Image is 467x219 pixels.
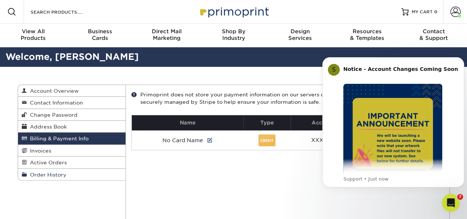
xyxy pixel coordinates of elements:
a: BusinessCards [67,24,134,47]
span: Account Overview [27,88,79,94]
div: Cards [67,28,134,41]
span: Active Orders [27,160,67,165]
div: & Templates [334,28,401,41]
span: Invoices [27,148,51,154]
span: Billing & Payment Info [27,136,89,141]
span: No Card Name [162,137,203,143]
span: Resources [334,28,401,35]
span: 0 [434,9,437,14]
a: Change Password [18,109,126,121]
th: Account # [291,115,360,130]
a: Invoices [18,145,126,157]
span: Shop By [200,28,267,35]
span: Business [67,28,134,35]
span: 7 [457,194,463,200]
a: Billing & Payment Info [18,133,126,144]
div: Primoprint does not store your payment information on our servers or computers. All payment detai... [131,91,444,106]
span: Order History [27,172,66,178]
span: Contact [400,28,467,35]
iframe: Intercom notifications message [319,46,467,199]
a: Contact Information [18,97,126,109]
a: Address Book [18,121,126,133]
img: Primoprint [197,4,271,20]
div: Industry [200,28,267,41]
span: Design [267,28,334,35]
span: Direct Mail [133,28,200,35]
iframe: Intercom live chat [442,194,460,212]
a: Shop ByIndustry [200,24,267,47]
span: Contact Information [27,100,83,106]
td: XXXX1738 [291,130,360,150]
a: Resources& Templates [334,24,401,47]
div: & Support [400,28,467,41]
a: Contact& Support [400,24,467,47]
span: MY CART [412,9,433,15]
a: Active Orders [18,157,126,168]
th: Type [243,115,291,130]
a: Order History [18,169,126,180]
iframe: Google Customer Reviews [2,196,63,216]
div: Services [267,28,334,41]
span: Address Book [27,124,67,130]
span: Change Password [27,112,78,118]
a: Account Overview [18,85,126,97]
div: Marketing [133,28,200,41]
th: Name [132,115,243,130]
a: DesignServices [267,24,334,47]
input: SEARCH PRODUCTS..... [30,7,102,16]
a: Direct MailMarketing [133,24,200,47]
